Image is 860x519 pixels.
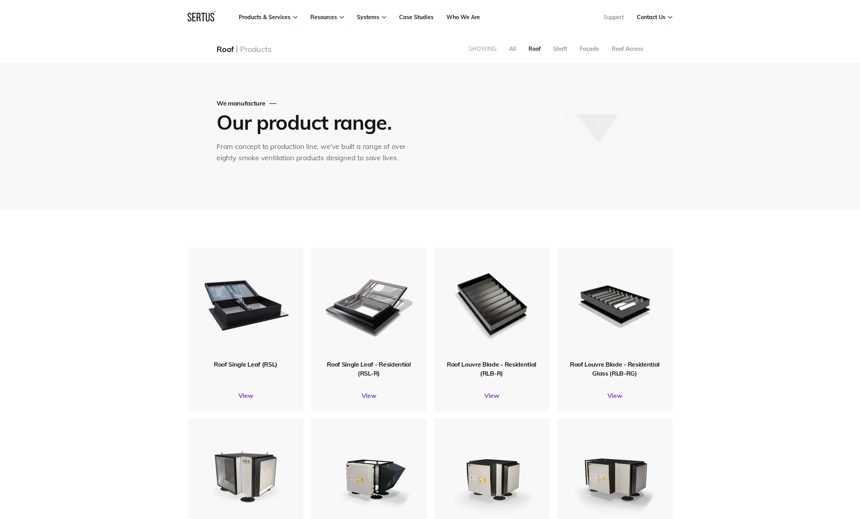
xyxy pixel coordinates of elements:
[434,392,550,399] a: View
[239,14,297,21] a: Products & Services
[570,360,659,377] span: Roof Louvre Blade - Residential Glass (RLB-RG)
[217,99,414,107] div: We manufacture
[188,392,304,399] a: View
[217,109,412,135] h1: Our product range.
[327,360,410,377] span: Roof Single Leaf - Residential (RSL-R)
[604,14,624,21] a: Support
[446,14,480,21] a: Who We Are
[311,392,427,399] a: View
[217,141,414,164] div: From concept to production line, we’ve built a range of over eighty smoke ventilation products de...
[637,14,672,21] a: Contact Us
[214,360,278,368] span: Roof Single Leaf (RSL)
[357,14,386,21] a: Systems
[399,14,434,21] a: Case Studies
[447,360,536,377] span: Roof Louvre Blade - Residential (RLB-R)
[310,14,344,21] a: Resources
[557,392,673,399] a: View
[821,481,860,519] iframe: Chat Widget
